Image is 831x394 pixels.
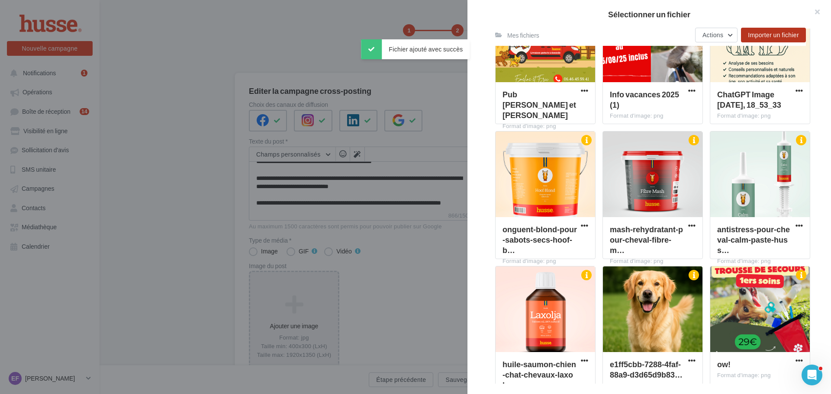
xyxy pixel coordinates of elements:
[610,257,696,265] div: Format d'image: png
[717,372,803,379] div: Format d'image: png
[717,224,790,255] span: antistress-pour-cheval-calm-paste-husse2
[610,359,683,379] span: e1ff5cbb-7288-4faf-88a9-d3d65d9b8373
[695,28,738,42] button: Actions
[481,10,817,18] h2: Sélectionner un fichier
[610,224,683,255] span: mash-rehydratant-pour-cheval-fibre-mash-husse5.png
[361,39,470,59] div: Fichier ajouté avec succès
[502,257,588,265] div: Format d'image: png
[717,257,803,265] div: Format d'image: png
[610,90,679,109] span: Info vacances 2025 (1)
[802,365,822,385] iframe: Intercom live chat
[502,224,577,255] span: onguent-blond-pour-sabots-secs-hoof-blond-husse2
[717,359,731,369] span: ow!
[610,112,696,120] div: Format d'image: png
[610,382,696,390] div: Format d'image: png
[502,122,588,130] div: Format d'image: png
[748,31,799,38] span: Importer un fichier
[502,90,576,120] span: Pub Emeline et Eric
[507,31,539,40] div: Mes fichiers
[741,28,806,42] button: Importer un fichier
[717,90,781,109] span: ChatGPT Image 20 juin 2025, 18_53_33
[717,112,803,120] div: Format d'image: png
[702,31,723,38] span: Actions
[502,359,576,390] span: huile-saumon-chien-chat-chevaux-laxolja-husse1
